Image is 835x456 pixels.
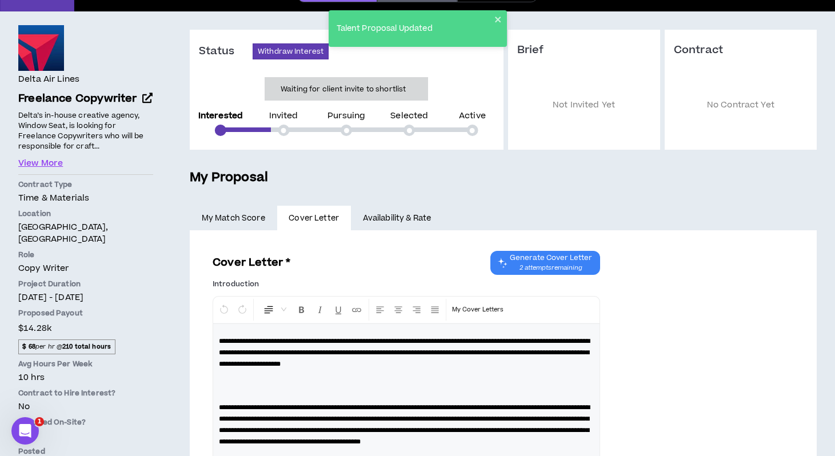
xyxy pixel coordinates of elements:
[371,299,389,321] button: Left Align
[18,262,69,274] span: Copy Writer
[18,388,153,398] p: Contract to Hire Interest?
[674,43,808,57] h3: Contract
[510,253,592,262] span: Generate Cover Letter
[18,209,153,219] p: Location
[18,417,153,427] p: Required On-Site?
[18,157,63,170] button: View More
[35,417,44,426] span: 1
[390,299,407,321] button: Center Align
[348,299,365,321] button: Insert Link
[426,299,444,321] button: Justify Align
[213,275,259,293] label: Introduction
[198,112,243,120] p: Interested
[517,74,651,137] p: Not Invited Yet
[11,417,39,445] iframe: Intercom live chat
[510,263,592,273] span: 2 attempts remaining
[18,291,153,303] p: [DATE] - [DATE]
[190,168,817,187] h5: My Proposal
[253,43,329,59] button: Withdraw Interest
[18,279,153,289] p: Project Duration
[459,112,486,120] p: Active
[190,206,277,231] a: My Match Score
[327,112,365,120] p: Pursuing
[452,304,504,315] p: My Cover Letters
[62,342,111,351] strong: 210 total hours
[18,250,153,260] p: Role
[18,91,137,106] span: Freelance Copywriter
[408,299,425,321] button: Right Align
[18,192,153,204] p: Time & Materials
[390,112,428,120] p: Selected
[269,112,298,120] p: Invited
[215,299,233,321] button: Undo
[674,74,808,137] p: No Contract Yet
[199,45,253,58] h3: Status
[18,308,153,318] p: Proposed Payout
[18,110,153,153] p: Delta’s in-house creative agency, Window Seat, is looking for Freelance Copywriters who will be r...
[18,73,79,86] h4: Delta Air Lines
[18,179,153,190] p: Contract Type
[449,299,507,321] button: Template
[293,299,310,321] button: Format Bold
[281,83,406,95] p: Waiting for client invite to shortlist
[18,430,153,442] p: No
[490,251,600,275] button: Chat GPT Cover Letter
[289,212,339,225] span: Cover Letter
[517,43,651,57] h3: Brief
[22,342,35,351] strong: $ 68
[333,19,494,38] div: Talent Proposal Updated
[18,321,51,336] span: $14.28k
[311,299,329,321] button: Format Italics
[234,299,251,321] button: Redo
[351,206,443,231] a: Availability & Rate
[18,401,153,413] p: No
[18,359,153,369] p: Avg Hours Per Week
[330,299,347,321] button: Format Underline
[213,255,291,270] h3: Cover Letter *
[18,221,153,245] p: [GEOGRAPHIC_DATA], [GEOGRAPHIC_DATA]
[494,15,502,24] button: close
[18,91,153,107] a: Freelance Copywriter
[18,339,115,354] span: per hr @
[18,371,153,383] p: 10 hrs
